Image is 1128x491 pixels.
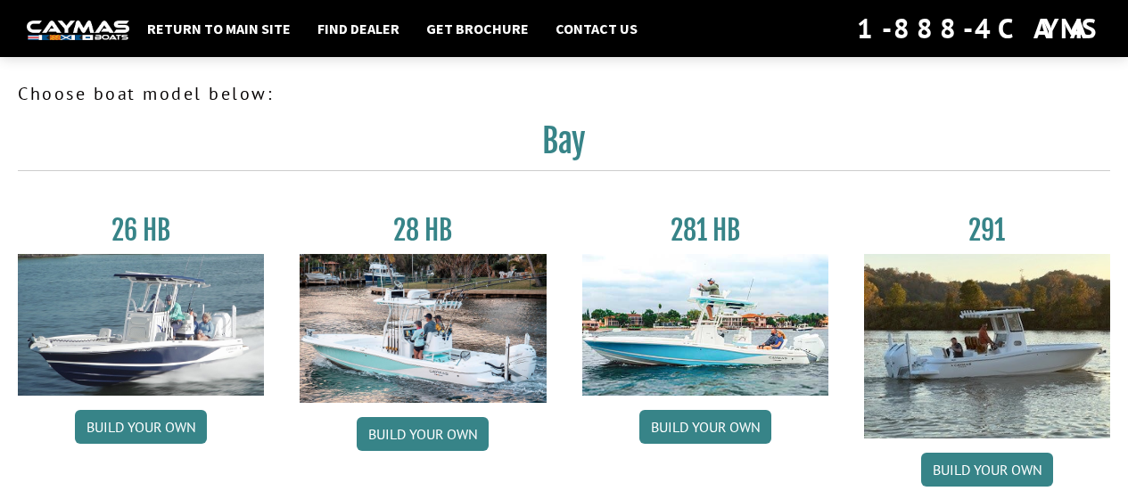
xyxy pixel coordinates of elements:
p: Choose boat model below: [18,80,1110,107]
a: Build your own [357,417,489,451]
img: 26_new_photo_resized.jpg [18,254,264,396]
img: 291_Thumbnail.jpg [864,254,1110,438]
a: Build your own [75,410,207,444]
a: Return to main site [138,17,300,40]
img: white-logo-c9c8dbefe5ff5ceceb0f0178aa75bf4bb51f6bca0971e226c86eb53dfe498488.png [27,20,129,39]
div: 1-888-4CAYMAS [857,9,1101,48]
h3: 26 HB [18,214,264,247]
a: Find Dealer [309,17,408,40]
h2: Bay [18,121,1110,171]
img: 28_hb_thumbnail_for_caymas_connect.jpg [300,254,546,403]
h3: 28 HB [300,214,546,247]
img: 28-hb-twin.jpg [582,254,828,396]
a: Contact Us [547,17,646,40]
a: Build your own [921,453,1053,487]
a: Get Brochure [417,17,538,40]
a: Build your own [639,410,771,444]
h3: 281 HB [582,214,828,247]
h3: 291 [864,214,1110,247]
